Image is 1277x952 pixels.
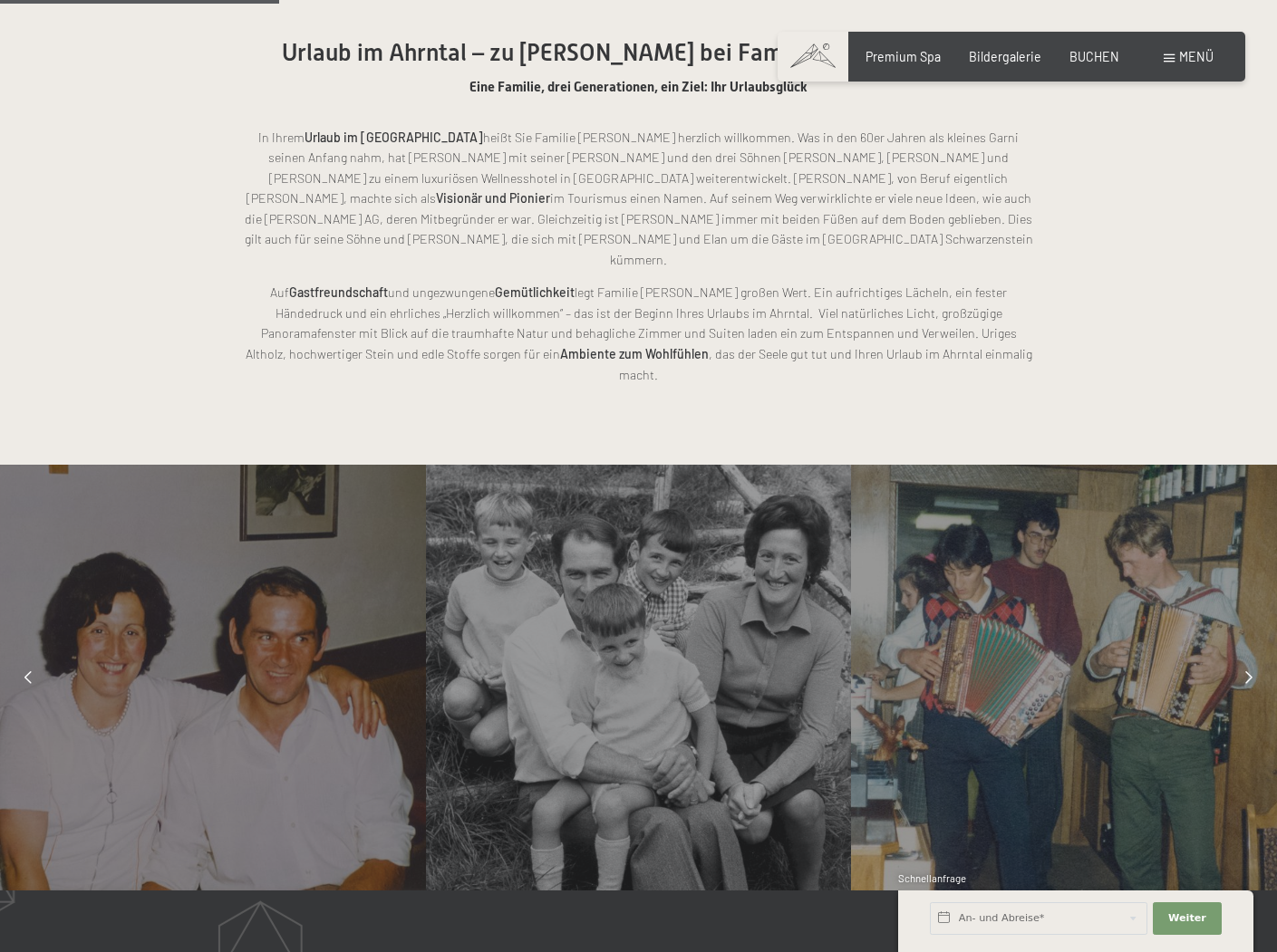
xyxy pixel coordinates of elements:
[469,79,808,95] span: Eine Familie, drei Generationen, ein Ziel: Ihr Urlaubsglück
[1179,49,1214,64] span: Menü
[1069,49,1119,64] a: BUCHEN
[898,872,966,884] span: Schnellanfrage
[495,284,575,300] strong: Gemütlichkeit
[1153,902,1222,935] button: Weiter
[1168,911,1206,926] span: Weiter
[240,128,1038,271] p: In Ihrem heißt Sie Familie [PERSON_NAME] herzlich willkommen. Was in den 60er Jahren als kleines ...
[866,49,941,64] a: Premium Spa
[560,346,709,361] strong: Ambiente zum Wohlfühlen
[305,130,483,145] strong: Urlaub im [GEOGRAPHIC_DATA]
[240,283,1038,385] p: Auf und ungezwungene legt Familie [PERSON_NAME] großen Wert. Ein aufrichtiges Lächeln, ein fester...
[436,190,550,206] strong: Visionär und Pionier
[289,284,388,300] strong: Gastfreundschaft
[282,39,995,66] span: Urlaub im Ahrntal – zu [PERSON_NAME] bei Familie [PERSON_NAME]
[969,49,1041,64] a: Bildergalerie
